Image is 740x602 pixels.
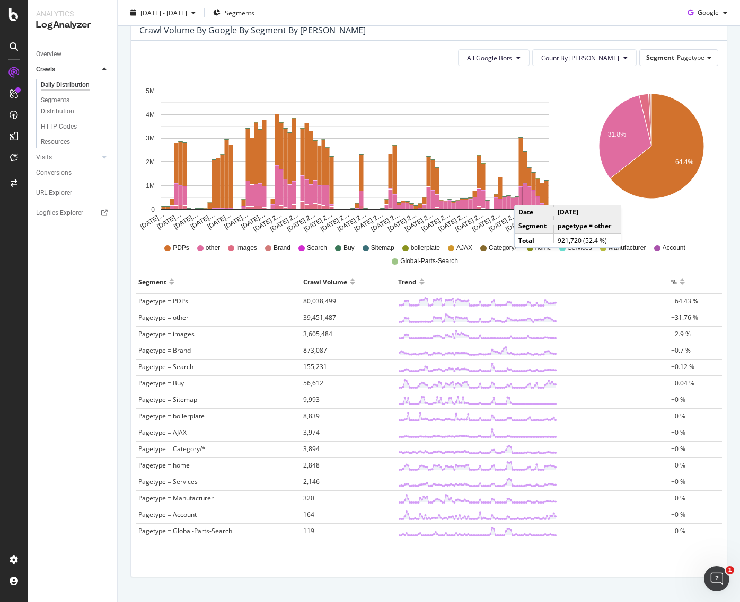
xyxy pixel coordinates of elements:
[541,53,619,62] span: Count By Day
[36,152,52,163] div: Visits
[139,75,570,233] svg: A chart.
[671,329,691,338] span: +2.9 %
[458,49,530,66] button: All Google Bots
[671,411,685,420] span: +0 %
[303,273,347,290] div: Crawl Volume
[675,159,693,166] text: 64.4%
[146,135,155,142] text: 3M
[671,346,691,355] span: +0.7 %
[146,158,155,166] text: 2M
[139,25,366,35] div: Crawl Volume by google by Segment by [PERSON_NAME]
[140,8,187,17] span: [DATE] - [DATE]
[41,121,77,132] div: HTTP Codes
[663,244,685,253] span: Account
[683,4,732,21] button: Google
[671,296,698,306] span: +64.43 %
[41,121,110,132] a: HTTP Codes
[303,346,327,355] span: 873,087
[36,187,72,199] div: URL Explorer
[343,244,355,253] span: Buy
[535,244,551,253] span: home
[489,244,519,253] span: Category/*
[456,244,472,253] span: AJAX
[36,152,99,163] a: Visits
[138,362,193,371] span: Pagetype = Search
[607,131,626,138] text: 31.8%
[206,244,220,253] span: other
[307,244,327,253] span: Search
[554,219,621,233] td: pagetype = other
[126,4,200,21] button: [DATE] - [DATE]
[568,244,592,253] span: Services
[586,75,717,233] svg: A chart.
[671,395,685,404] span: +0 %
[303,461,320,470] span: 2,848
[36,8,109,19] div: Analytics
[303,362,327,371] span: 155,231
[554,205,621,219] td: [DATE]
[41,95,100,117] div: Segments Distribution
[41,95,110,117] a: Segments Distribution
[303,428,320,437] span: 3,974
[671,313,698,322] span: +31.76 %
[303,493,314,502] span: 320
[532,49,637,66] button: Count By [PERSON_NAME]
[671,273,677,290] div: %
[138,428,187,437] span: Pagetype = AJAX
[698,8,719,17] span: Google
[400,257,458,266] span: Global-Parts-Search
[138,346,191,355] span: Pagetype = Brand
[303,477,320,486] span: 2,146
[146,87,155,95] text: 5M
[138,526,232,535] span: Pagetype = Global-Parts-Search
[41,79,90,91] div: Daily Distribution
[609,244,646,253] span: Manufacturer
[671,461,685,470] span: +0 %
[36,187,110,199] a: URL Explorer
[209,4,259,21] button: Segments
[138,411,205,420] span: Pagetype = boilerplate
[515,233,554,247] td: Total
[303,510,314,519] span: 164
[704,566,729,591] iframe: Intercom live chat
[303,444,320,453] span: 3,894
[138,477,198,486] span: Pagetype = Services
[467,53,512,62] span: All Google Bots
[515,219,554,233] td: Segment
[303,395,320,404] span: 9,993
[146,111,155,119] text: 4M
[303,313,336,322] span: 39,451,487
[41,79,110,91] a: Daily Distribution
[671,379,694,388] span: +0.04 %
[138,296,188,306] span: Pagetype = PDPs
[411,244,440,253] span: boilerplate
[671,510,685,519] span: +0 %
[36,167,72,178] div: Conversions
[36,49,110,60] a: Overview
[138,395,197,404] span: Pagetype = Sitemap
[138,313,189,322] span: Pagetype = other
[554,233,621,247] td: 921,720 (52.4 %)
[274,244,290,253] span: Brand
[138,329,195,338] span: Pagetype = images
[726,566,734,574] span: 1
[671,428,685,437] span: +0 %
[371,244,394,253] span: Sitemap
[671,526,685,535] span: +0 %
[671,362,694,371] span: +0.12 %
[398,273,417,290] div: Trend
[225,8,254,17] span: Segments
[36,49,61,60] div: Overview
[515,205,554,219] td: Date
[146,182,155,190] text: 1M
[36,208,110,219] a: Logfiles Explorer
[36,64,99,75] a: Crawls
[138,461,190,470] span: Pagetype = home
[303,411,320,420] span: 8,839
[36,167,110,178] a: Conversions
[671,444,685,453] span: +0 %
[36,64,55,75] div: Crawls
[646,53,674,62] span: Segment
